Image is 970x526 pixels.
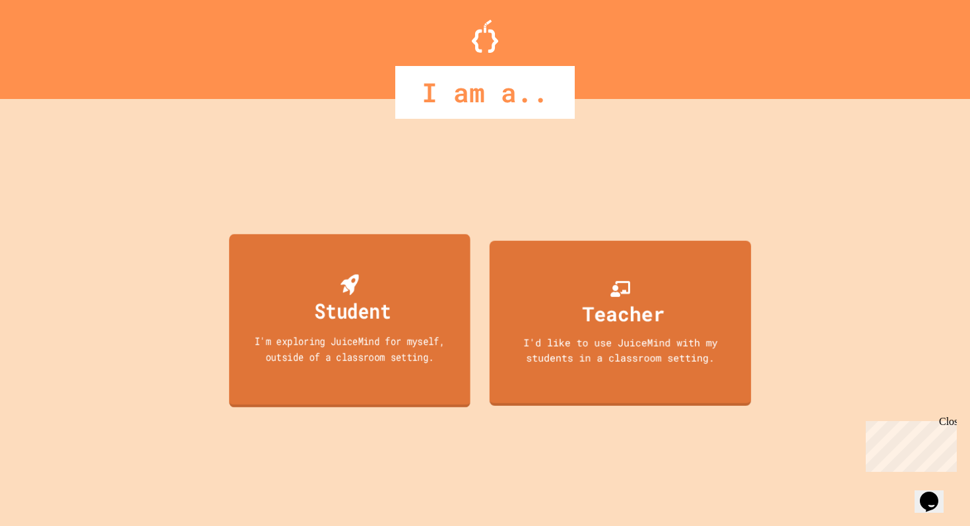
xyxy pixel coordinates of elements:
[315,295,391,326] div: Student
[583,298,665,328] div: Teacher
[915,473,957,513] iframe: chat widget
[503,335,738,364] div: I'd like to use JuiceMind with my students in a classroom setting.
[5,5,91,84] div: Chat with us now!Close
[395,66,575,119] div: I am a..
[241,333,458,364] div: I'm exploring JuiceMind for myself, outside of a classroom setting.
[860,416,957,472] iframe: chat widget
[472,20,498,53] img: Logo.svg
